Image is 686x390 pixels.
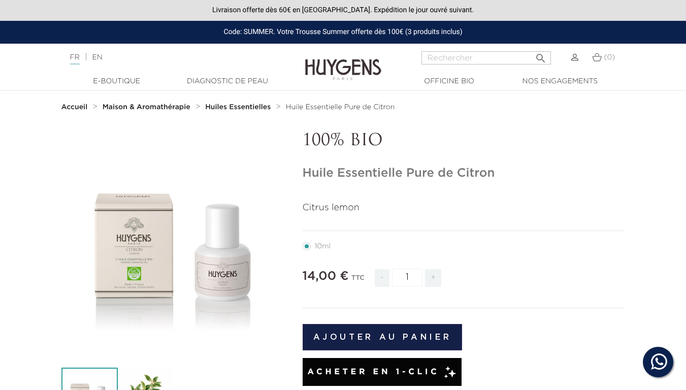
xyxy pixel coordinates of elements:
p: 100% BIO [303,132,625,151]
strong: Huiles Essentielles [205,104,271,111]
a: Officine Bio [399,76,500,87]
div: TTC [351,267,365,295]
button: Ajouter au panier [303,324,463,350]
label: 10ml [303,242,343,250]
span: (0) [604,54,615,61]
p: Citrus lemon [303,201,625,215]
span: - [375,269,389,287]
input: Quantité [392,269,422,286]
a: Diagnostic de peau [177,76,278,87]
a: Nos engagements [509,76,611,87]
strong: Accueil [61,104,88,111]
button:  [532,48,550,62]
a: Maison & Aromathérapie [103,103,193,111]
span: 14,00 € [303,270,349,282]
a: Huiles Essentielles [205,103,273,111]
div: | [65,51,278,63]
a: EN [92,54,102,61]
i:  [535,49,547,61]
a: E-Boutique [66,76,168,87]
span: Huile Essentielle Pure de Citron [286,104,395,111]
a: Huile Essentielle Pure de Citron [286,103,395,111]
a: FR [70,54,80,64]
input: Rechercher [421,51,551,64]
span: + [425,269,441,287]
h1: Huile Essentielle Pure de Citron [303,166,625,181]
strong: Maison & Aromathérapie [103,104,190,111]
a: Accueil [61,103,90,111]
img: Huygens [305,43,381,82]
